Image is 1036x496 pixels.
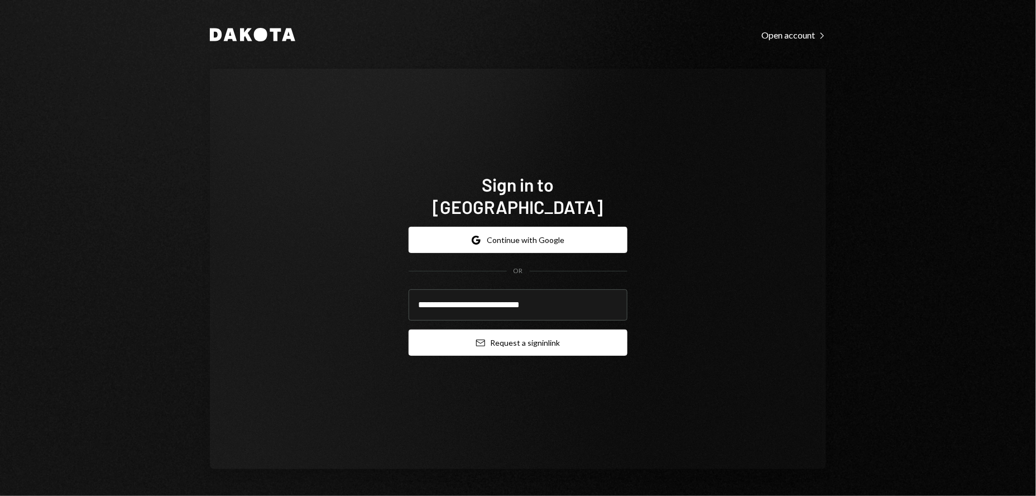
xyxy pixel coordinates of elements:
a: Open account [761,28,826,41]
button: Request a signinlink [409,330,627,356]
div: Open account [761,30,826,41]
h1: Sign in to [GEOGRAPHIC_DATA] [409,173,627,218]
button: Continue with Google [409,227,627,253]
div: OR [514,266,523,276]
